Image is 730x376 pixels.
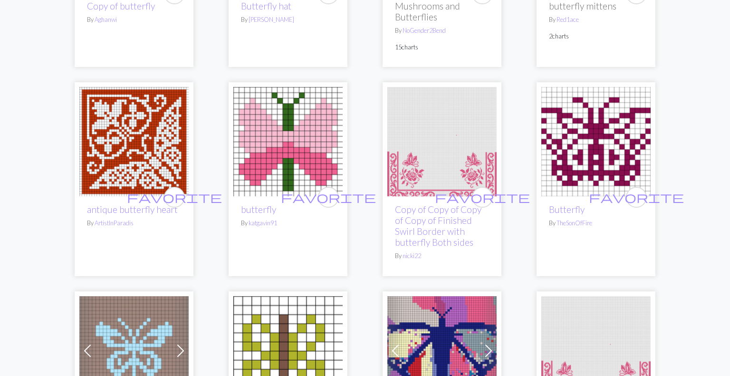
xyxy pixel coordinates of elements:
p: By [549,15,643,24]
p: By [241,15,335,24]
a: Butterfly [549,204,585,215]
span: favorite [435,190,530,204]
a: katgavin91 [249,219,277,227]
span: favorite [127,190,222,204]
a: [PERSON_NAME] [249,16,294,23]
button: favourite [318,187,339,208]
img: antique butterfly heart [79,87,189,196]
p: By [549,219,643,228]
i: favourite [589,188,684,207]
a: Butterfly design [79,345,189,354]
p: By [395,251,489,260]
a: Copy of Copy of Copy of Copy of Finished Swirl Border with butterfly Both sides [395,204,481,248]
img: Copy of Copy of Finished Swirl Border with butterfly Both sides [387,87,497,196]
p: 2 charts [549,32,643,41]
span: favorite [281,190,376,204]
button: favourite [164,187,185,208]
p: By [241,219,335,228]
span: favorite [589,190,684,204]
p: By [395,26,489,35]
a: TheSonOfFire [557,219,592,227]
a: Red1ace [557,16,579,23]
a: mosaic butterfly [387,345,497,354]
a: Butterfly [541,136,651,145]
a: nicki22 [403,252,421,260]
h2: butterfly mittens [549,0,643,11]
h2: Mushrooms and Butterflies [395,0,489,22]
a: Aghanwi [95,16,117,23]
a: butterfly [241,204,276,215]
a: NoGender2Bend [403,27,446,34]
i: favourite [435,188,530,207]
button: favourite [472,187,493,208]
img: Butterfly [541,87,651,196]
a: Butterfly hat [241,0,291,11]
a: Copy of Copy of Finished Swirl Border with butterfly Both sides [541,345,651,354]
button: favourite [626,187,647,208]
a: Copy of Copy of Finished Swirl Border with butterfly Both sides [387,136,497,145]
a: antique butterfly heart [79,136,189,145]
p: By [87,219,181,228]
img: butterfly [233,87,343,196]
a: butterfly [233,136,343,145]
i: favourite [127,188,222,207]
a: antique butterfly heart [87,204,178,215]
p: 15 charts [395,43,489,52]
a: Butterfly [233,345,343,354]
p: By [87,15,181,24]
a: ArtistInParadis [95,219,134,227]
i: favourite [281,188,376,207]
a: Copy of butterfly [87,0,155,11]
